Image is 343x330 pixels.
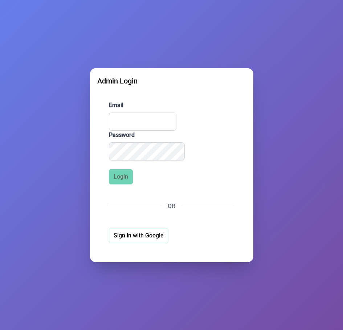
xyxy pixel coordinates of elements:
[114,231,164,240] span: Sign in with Google
[109,228,168,243] button: Sign in with Google
[109,169,133,184] button: Login
[109,101,234,110] label: Email
[97,76,246,86] div: Admin Login
[109,202,234,211] div: OR
[109,131,234,139] label: Password
[114,172,128,181] span: Login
